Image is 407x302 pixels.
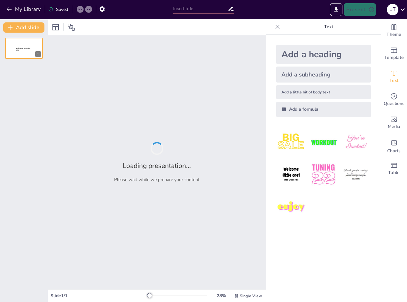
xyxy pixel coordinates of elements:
[48,6,68,12] div: Saved
[388,169,400,176] span: Table
[51,22,61,32] div: Layout
[389,77,398,84] span: Text
[5,38,43,59] div: 1
[381,65,407,88] div: Add text boxes
[330,3,342,16] button: Export to PowerPoint
[341,160,371,189] img: 6.jpeg
[381,42,407,65] div: Add ready made slides
[276,85,371,99] div: Add a little bit of body text
[381,134,407,157] div: Add charts and graphs
[276,160,306,189] img: 4.jpeg
[309,127,338,157] img: 2.jpeg
[384,100,404,107] span: Questions
[341,127,371,157] img: 3.jpeg
[309,160,338,189] img: 5.jpeg
[381,111,407,134] div: Add images, graphics, shapes or video
[276,192,306,222] img: 7.jpeg
[387,3,398,16] button: J T
[173,4,227,13] input: Insert title
[276,67,371,83] div: Add a subheading
[388,123,400,130] span: Media
[276,45,371,64] div: Add a heading
[51,293,146,299] div: Slide 1 / 1
[276,127,306,157] img: 1.jpeg
[381,19,407,42] div: Change the overall theme
[387,147,401,155] span: Charts
[114,177,200,183] p: Please wait while we prepare your content
[387,4,398,15] div: J T
[5,4,43,14] button: My Library
[123,161,191,170] h2: Loading presentation...
[344,3,376,16] button: Present
[16,47,30,51] span: Sendsteps presentation editor
[67,23,75,31] span: Position
[214,293,229,299] div: 28 %
[240,293,262,298] span: Single View
[276,102,371,117] div: Add a formula
[381,88,407,111] div: Get real-time input from your audience
[387,31,401,38] span: Theme
[381,157,407,180] div: Add a table
[3,22,44,33] button: Add slide
[384,54,404,61] span: Template
[35,51,41,57] div: 1
[283,19,375,35] p: Text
